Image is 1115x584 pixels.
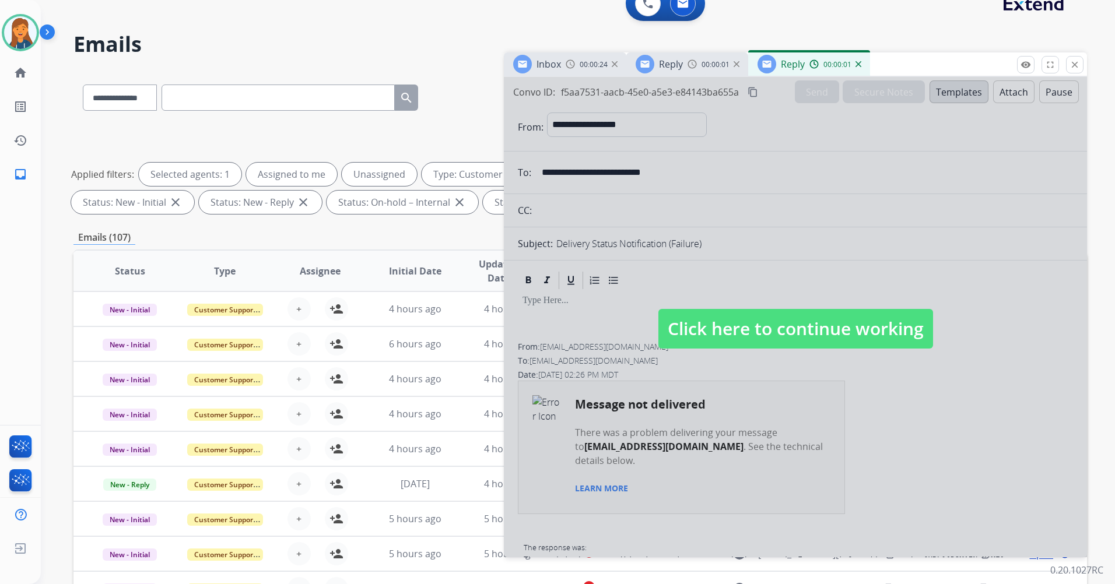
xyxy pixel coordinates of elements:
span: + [296,477,301,491]
span: 4 hours ago [389,407,441,420]
span: 4 hours ago [389,372,441,385]
h2: Emails [73,33,1087,56]
mat-icon: close [1070,59,1080,70]
mat-icon: fullscreen [1045,59,1056,70]
mat-icon: close [453,195,467,209]
span: New - Initial [103,444,157,456]
span: New - Initial [103,548,157,561]
span: New - Initial [103,374,157,386]
span: + [296,547,301,561]
mat-icon: person_add [329,302,343,316]
span: Customer Support [187,513,263,526]
span: Customer Support [187,548,263,561]
span: 4 hours ago [484,442,537,455]
mat-icon: history [13,133,27,147]
button: + [287,332,311,356]
div: Status: New - Reply [199,191,322,214]
div: Assigned to me [246,163,337,186]
span: 4 hours ago [484,337,537,350]
span: Customer Support [187,374,263,386]
span: [DATE] [401,477,430,490]
span: 4 hours ago [484,372,537,385]
span: Initial Date [389,264,441,278]
span: Inbox [537,58,561,71]
span: Click here to continue working [658,309,933,349]
span: 5 hours ago [389,547,441,560]
mat-icon: person_add [329,477,343,491]
span: 5 hours ago [484,547,537,560]
span: 4 hours ago [389,302,441,315]
span: Customer Support [187,339,263,351]
div: Status: On-hold – Internal [327,191,478,214]
span: + [296,372,301,386]
span: + [296,337,301,351]
span: Customer Support [187,304,263,316]
img: avatar [4,16,37,49]
div: Status: New - Initial [71,191,194,214]
p: Emails (107) [73,230,135,245]
mat-icon: inbox [13,167,27,181]
button: + [287,367,311,390]
mat-icon: list_alt [13,100,27,114]
button: + [287,507,311,530]
button: + [287,297,311,321]
span: Assignee [300,264,341,278]
div: Unassigned [342,163,417,186]
p: Applied filters: [71,167,134,181]
mat-icon: close [169,195,183,209]
span: Reply [781,58,805,71]
span: New - Reply [103,479,156,491]
span: 4 hours ago [484,302,537,315]
span: Customer Support [187,479,263,491]
span: Type [214,264,236,278]
p: 0.20.1027RC [1050,563,1103,577]
button: + [287,472,311,495]
mat-icon: close [296,195,310,209]
span: Status [115,264,145,278]
mat-icon: person_add [329,442,343,456]
button: + [287,542,311,565]
span: Customer Support [187,444,263,456]
span: + [296,512,301,526]
span: 4 hours ago [484,407,537,420]
span: 5 hours ago [484,512,537,525]
mat-icon: person_add [329,512,343,526]
span: + [296,442,301,456]
span: Updated Date [472,257,525,285]
div: Selected agents: 1 [139,163,241,186]
mat-icon: person_add [329,372,343,386]
mat-icon: search [399,91,413,105]
span: + [296,302,301,316]
mat-icon: person_add [329,337,343,351]
span: 4 hours ago [484,477,537,490]
span: Reply [659,58,683,71]
span: 4 hours ago [389,442,441,455]
span: + [296,407,301,421]
span: 00:00:01 [823,60,851,69]
div: Status: On-hold - Customer [483,191,642,214]
div: Type: Customer Support [422,163,569,186]
span: 5 hours ago [389,512,441,525]
span: 00:00:01 [702,60,730,69]
mat-icon: person_add [329,547,343,561]
mat-icon: person_add [329,407,343,421]
span: New - Initial [103,513,157,526]
button: + [287,402,311,425]
span: Customer Support [187,409,263,421]
span: New - Initial [103,339,157,351]
span: New - Initial [103,304,157,316]
span: 00:00:24 [580,60,608,69]
mat-icon: home [13,66,27,80]
span: New - Initial [103,409,157,421]
button: + [287,437,311,460]
mat-icon: remove_red_eye [1021,59,1031,70]
span: 6 hours ago [389,337,441,350]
